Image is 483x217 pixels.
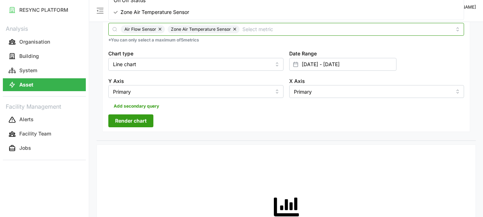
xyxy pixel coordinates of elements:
[19,144,31,152] p: Jobs
[19,67,37,74] p: System
[108,85,284,98] input: Select Y axis
[3,127,86,141] a: Facility Team
[108,37,464,43] p: *You can only select a maximum of 5 metrics
[242,25,452,33] input: Select metric
[3,128,86,140] button: Facility Team
[289,77,305,85] label: X Axis
[289,58,396,71] input: Select date range
[3,63,86,78] a: System
[19,81,33,88] p: Asset
[3,3,86,17] a: RESYNC PLATFORM
[3,23,86,33] p: Analysis
[108,77,124,85] label: Y Axis
[115,115,147,127] span: Render chart
[124,25,156,33] span: Air Flow Sensor
[289,85,464,98] input: Select X axis
[3,49,86,63] a: Building
[3,101,86,111] p: Facility Management
[19,116,34,123] p: Alerts
[3,142,86,155] button: Jobs
[108,58,284,71] input: Select chart type
[19,38,50,45] p: Organisation
[3,50,86,63] button: Building
[19,53,39,60] p: Building
[3,78,86,92] a: Asset
[171,25,231,33] span: Zone Air Temperature Sensor
[3,35,86,49] a: Organisation
[3,64,86,77] button: System
[114,101,159,111] span: Add secondary query
[3,113,86,127] a: Alerts
[3,113,86,126] button: Alerts
[19,6,68,14] p: RESYNC PLATFORM
[19,130,51,137] p: Facility Team
[3,141,86,156] a: Jobs
[3,4,86,16] button: RESYNC PLATFORM
[120,8,189,16] span: Zone Air Temperature Sensor
[3,78,86,91] button: Asset
[289,50,317,58] label: Date Range
[108,50,133,58] label: Chart type
[108,114,153,127] button: Render chart
[3,35,86,48] button: Organisation
[108,101,164,112] button: Add secondary query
